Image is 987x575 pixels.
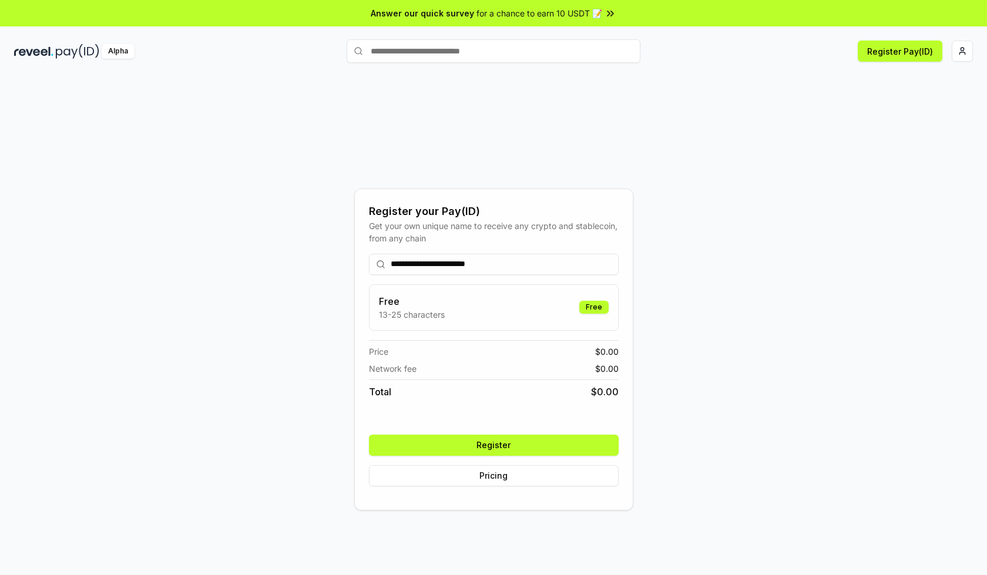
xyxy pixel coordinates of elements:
button: Register Pay(ID) [858,41,942,62]
img: pay_id [56,44,99,59]
p: 13-25 characters [379,308,445,321]
h3: Free [379,294,445,308]
span: Total [369,385,391,399]
div: Get your own unique name to receive any crypto and stablecoin, from any chain [369,220,619,244]
span: $ 0.00 [595,345,619,358]
span: for a chance to earn 10 USDT 📝 [476,7,602,19]
span: Answer our quick survey [371,7,474,19]
button: Register [369,435,619,456]
div: Alpha [102,44,135,59]
button: Pricing [369,465,619,486]
span: $ 0.00 [595,362,619,375]
span: Network fee [369,362,417,375]
span: $ 0.00 [591,385,619,399]
div: Register your Pay(ID) [369,203,619,220]
img: reveel_dark [14,44,53,59]
div: Free [579,301,609,314]
span: Price [369,345,388,358]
